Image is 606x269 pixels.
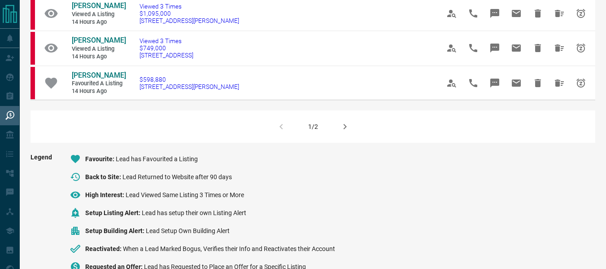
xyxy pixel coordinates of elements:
span: View Profile [441,72,462,94]
span: Lead Viewed Same Listing 3 Times or More [126,191,244,198]
span: Lead Setup Own Building Alert [146,227,230,234]
span: Snooze [570,37,592,59]
span: Snooze [570,3,592,24]
a: Viewed 3 Times$749,000[STREET_ADDRESS] [140,37,193,59]
span: $1,095,000 [140,10,239,17]
div: 1/2 [308,123,318,130]
span: Reactivated [85,245,123,252]
span: Message [484,3,506,24]
span: Call [462,37,484,59]
a: $598,880[STREET_ADDRESS][PERSON_NAME] [140,76,239,90]
span: Lead has Favourited a Listing [116,155,198,163]
span: Hide [527,72,549,94]
span: [PERSON_NAME] [72,1,126,10]
span: Message [484,37,506,59]
a: [PERSON_NAME] [72,71,126,80]
span: $598,880 [140,76,239,83]
span: Setup Listing Alert [85,209,142,216]
span: Setup Building Alert [85,227,146,234]
span: Viewed a Listing [72,45,126,53]
span: [PERSON_NAME] [72,36,126,44]
span: Hide [527,3,549,24]
a: [PERSON_NAME] [72,36,126,45]
div: property.ca [31,32,35,64]
span: Hide [527,37,549,59]
span: 14 hours ago [72,18,126,26]
span: Hide All from Alyssa Romano [549,72,570,94]
span: [STREET_ADDRESS] [140,52,193,59]
span: Email [506,72,527,94]
span: Viewed a Listing [72,11,126,18]
a: Viewed 3 Times$1,095,000[STREET_ADDRESS][PERSON_NAME] [140,3,239,24]
span: Favourited a Listing [72,80,126,88]
span: View Profile [441,37,462,59]
span: When a Lead Marked Bogus, Verifies their Info and Reactivates their Account [123,245,335,252]
span: Hide All from Alyssa Romano [549,37,570,59]
span: 14 hours ago [72,53,126,61]
div: property.ca [31,67,35,99]
span: Call [462,72,484,94]
span: Lead has setup their own Listing Alert [142,209,246,216]
span: Message [484,72,506,94]
span: Viewed 3 Times [140,3,239,10]
span: Email [506,3,527,24]
span: Lead Returned to Website after 90 days [122,173,232,181]
span: [STREET_ADDRESS][PERSON_NAME] [140,17,239,24]
span: $749,000 [140,44,193,52]
span: Back to Site [85,173,122,181]
span: 14 hours ago [72,88,126,95]
span: Favourite [85,155,116,163]
span: High Interest [85,191,126,198]
span: Viewed 3 Times [140,37,193,44]
span: Hide All from Alyssa Romano [549,3,570,24]
span: View Profile [441,3,462,24]
span: Snooze [570,72,592,94]
a: [PERSON_NAME] [72,1,126,11]
span: [STREET_ADDRESS][PERSON_NAME] [140,83,239,90]
span: Email [506,37,527,59]
span: [PERSON_NAME] [72,71,126,79]
span: Call [462,3,484,24]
